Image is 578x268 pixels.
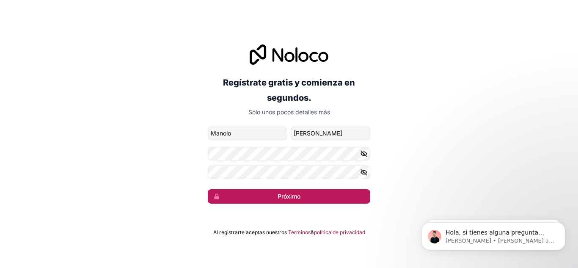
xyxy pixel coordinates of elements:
[409,204,578,264] iframe: Mensaje de notificaciones del intercomunicador
[311,229,314,235] font: &
[213,229,287,235] font: Al registrarte aceptas nuestros
[288,229,311,236] a: Términos
[208,127,287,140] input: nombre de pila
[208,189,370,204] button: Próximo
[314,229,365,236] a: política de privacidad
[288,229,311,235] font: Términos
[314,229,365,235] font: política de privacidad
[208,166,370,179] input: Confirmar Contraseña
[278,193,300,200] font: Próximo
[223,77,355,103] font: Regístrate gratis y comienza en segundos.
[208,147,370,160] input: Contraseña
[248,108,330,116] font: Sólo unos pocos detalles más
[291,127,370,140] input: apellido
